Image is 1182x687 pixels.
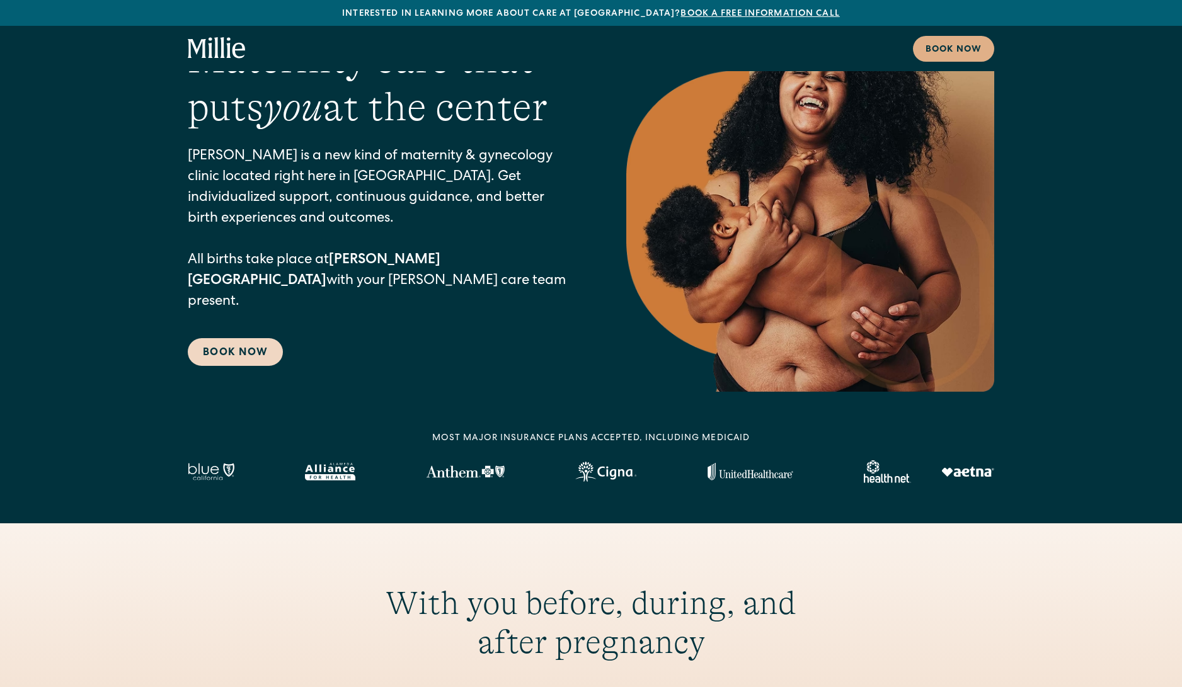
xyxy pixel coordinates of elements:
[188,338,283,366] a: Book Now
[188,35,576,132] h1: Maternity care that puts at the center
[349,584,833,662] h2: With you before, during, and after pregnancy
[188,147,576,313] p: [PERSON_NAME] is a new kind of maternity & gynecology clinic located right here in [GEOGRAPHIC_DA...
[864,460,911,483] img: Healthnet logo
[426,465,505,478] img: Anthem Logo
[432,432,750,445] div: MOST MAJOR INSURANCE PLANS ACCEPTED, INCLUDING MEDICAID
[188,37,246,60] a: home
[575,462,636,482] img: Cigna logo
[305,463,355,480] img: Alameda Alliance logo
[926,43,982,57] div: Book now
[626,9,994,392] img: Smiling mother with her baby in arms, celebrating body positivity and the nurturing bond of postp...
[913,36,994,62] a: Book now
[708,463,793,480] img: United Healthcare logo
[941,467,994,477] img: Aetna logo
[188,463,234,480] img: Blue California logo
[263,84,323,130] em: you
[680,9,839,18] a: Book a free information call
